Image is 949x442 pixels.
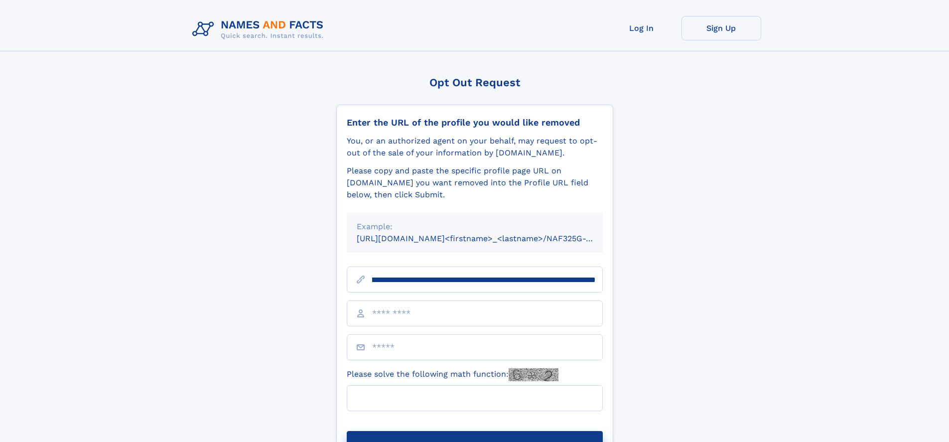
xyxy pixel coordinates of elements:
[347,165,603,201] div: Please copy and paste the specific profile page URL on [DOMAIN_NAME] you want removed into the Pr...
[357,234,622,243] small: [URL][DOMAIN_NAME]<firstname>_<lastname>/NAF325G-xxxxxxxx
[347,117,603,128] div: Enter the URL of the profile you would like removed
[336,76,613,89] div: Opt Out Request
[347,368,558,381] label: Please solve the following math function:
[188,16,332,43] img: Logo Names and Facts
[681,16,761,40] a: Sign Up
[602,16,681,40] a: Log In
[347,135,603,159] div: You, or an authorized agent on your behalf, may request to opt-out of the sale of your informatio...
[357,221,593,233] div: Example:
